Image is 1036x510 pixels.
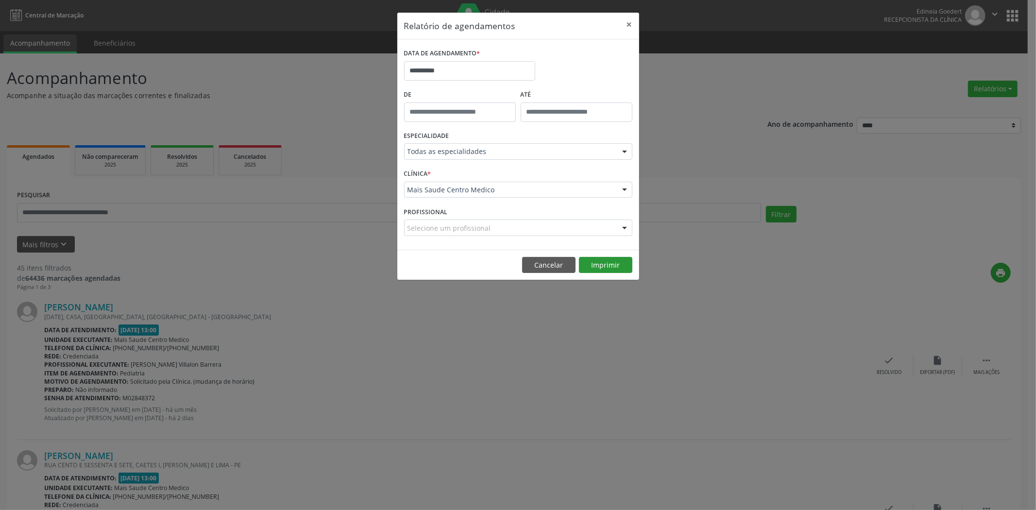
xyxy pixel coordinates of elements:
label: PROFISSIONAL [404,204,448,220]
span: Mais Saude Centro Medico [408,185,612,195]
button: Imprimir [579,257,632,273]
button: Close [620,13,639,36]
label: CLÍNICA [404,167,431,182]
span: Selecione um profissional [408,223,491,233]
button: Cancelar [522,257,576,273]
h5: Relatório de agendamentos [404,19,515,32]
label: ESPECIALIDADE [404,129,449,144]
label: ATÉ [521,87,632,102]
label: De [404,87,516,102]
label: DATA DE AGENDAMENTO [404,46,480,61]
span: Todas as especialidades [408,147,612,156]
